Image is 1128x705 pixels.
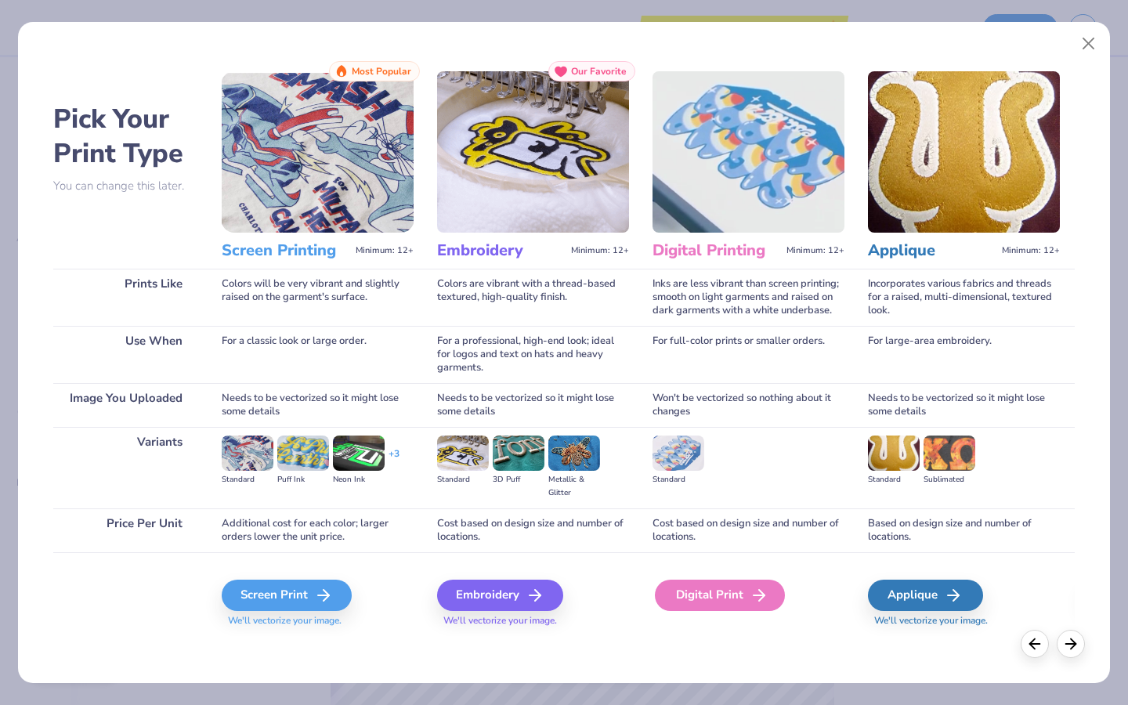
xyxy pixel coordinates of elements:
div: For a professional, high-end look; ideal for logos and text on hats and heavy garments. [437,326,629,383]
span: Minimum: 12+ [786,245,844,256]
div: Colors are vibrant with a thread-based textured, high-quality finish. [437,269,629,326]
div: For full-color prints or smaller orders. [653,326,844,383]
img: Embroidery [437,71,629,233]
img: Applique [868,71,1060,233]
span: Most Popular [352,66,411,77]
div: Standard [653,473,704,486]
h3: Screen Printing [222,240,349,261]
div: Needs to be vectorized so it might lose some details [868,383,1060,427]
div: Embroidery [437,580,563,611]
div: Inks are less vibrant than screen printing; smooth on light garments and raised on dark garments ... [653,269,844,326]
div: Standard [868,473,920,486]
h3: Embroidery [437,240,565,261]
div: For large-area embroidery. [868,326,1060,383]
h2: Pick Your Print Type [53,102,198,171]
div: Cost based on design size and number of locations. [437,508,629,552]
img: Metallic & Glitter [548,436,600,470]
img: Standard [437,436,489,470]
div: Standard [437,473,489,486]
div: + 3 [389,447,399,474]
span: We'll vectorize your image. [868,614,1060,627]
img: 3D Puff [493,436,544,470]
div: Needs to be vectorized so it might lose some details [222,383,414,427]
div: 3D Puff [493,473,544,486]
img: Sublimated [924,436,975,470]
span: Minimum: 12+ [1002,245,1060,256]
div: Digital Print [655,580,785,611]
div: Use When [53,326,198,383]
div: Applique [868,580,983,611]
img: Digital Printing [653,71,844,233]
img: Standard [653,436,704,470]
div: Sublimated [924,473,975,486]
h3: Digital Printing [653,240,780,261]
span: We'll vectorize your image. [222,614,414,627]
div: Colors will be very vibrant and slightly raised on the garment's surface. [222,269,414,326]
div: Price Per Unit [53,508,198,552]
div: Image You Uploaded [53,383,198,427]
div: Metallic & Glitter [548,473,600,500]
span: Minimum: 12+ [571,245,629,256]
div: Incorporates various fabrics and threads for a raised, multi-dimensional, textured look. [868,269,1060,326]
div: Puff Ink [277,473,329,486]
div: Neon Ink [333,473,385,486]
span: Minimum: 12+ [356,245,414,256]
div: Won't be vectorized so nothing about it changes [653,383,844,427]
div: Screen Print [222,580,352,611]
div: Prints Like [53,269,198,326]
img: Puff Ink [277,436,329,470]
p: You can change this later. [53,179,198,193]
img: Standard [222,436,273,470]
div: For a classic look or large order. [222,326,414,383]
div: Cost based on design size and number of locations. [653,508,844,552]
div: Additional cost for each color; larger orders lower the unit price. [222,508,414,552]
div: Based on design size and number of locations. [868,508,1060,552]
div: Variants [53,427,198,508]
img: Screen Printing [222,71,414,233]
div: Standard [222,473,273,486]
h3: Applique [868,240,996,261]
span: Our Favorite [571,66,627,77]
img: Standard [868,436,920,470]
div: Needs to be vectorized so it might lose some details [437,383,629,427]
span: We'll vectorize your image. [437,614,629,627]
img: Neon Ink [333,436,385,470]
button: Close [1074,29,1104,59]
